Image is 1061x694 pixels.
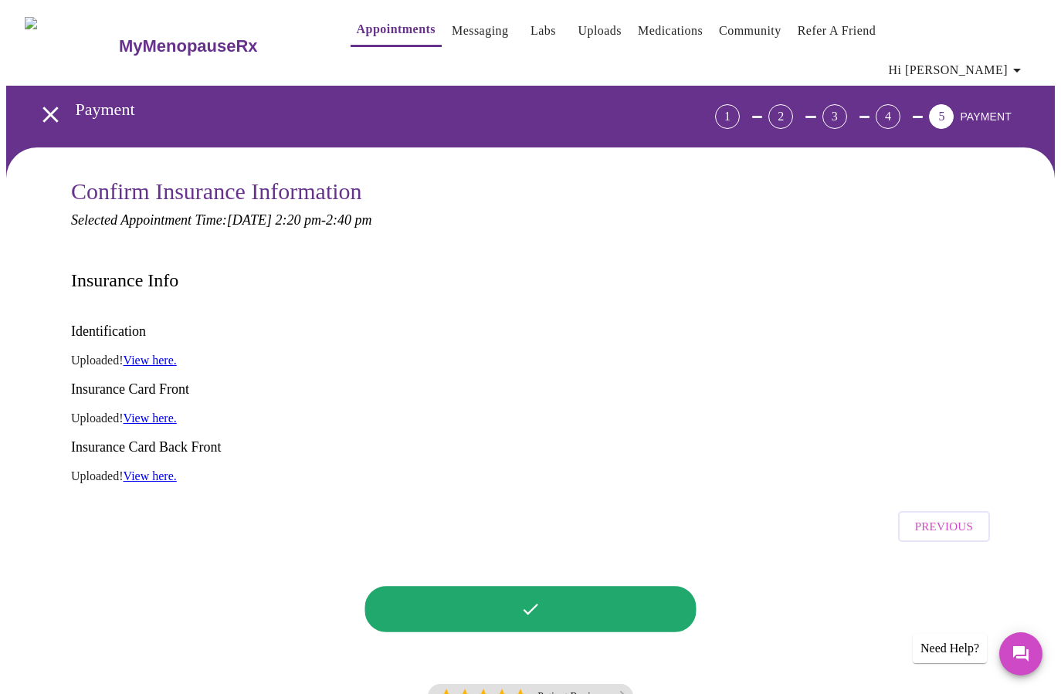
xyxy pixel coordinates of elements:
button: Community [713,15,788,46]
button: Uploads [571,15,628,46]
button: Refer a Friend [792,15,883,46]
a: MyMenopauseRx [117,19,319,73]
p: Uploaded! [71,354,990,367]
div: 1 [715,104,740,129]
a: Medications [638,20,703,42]
a: Community [719,20,781,42]
div: 3 [822,104,847,129]
h3: Confirm Insurance Information [71,178,990,205]
span: Hi [PERSON_NAME] [889,59,1026,81]
div: Need Help? [913,634,987,663]
button: Hi [PERSON_NAME] [883,55,1032,86]
h3: Identification [71,323,990,340]
button: Medications [632,15,709,46]
span: PAYMENT [960,110,1012,123]
div: 5 [929,104,954,129]
span: Previous [915,516,973,537]
button: Messages [999,632,1042,675]
button: Previous [898,511,990,542]
a: Uploads [578,20,622,42]
p: Uploaded! [71,411,990,425]
button: Appointments [351,14,442,47]
a: View here. [124,469,177,482]
a: View here. [124,411,177,425]
h3: MyMenopauseRx [119,36,258,56]
a: Appointments [357,19,436,40]
h3: Insurance Card Front [71,381,990,398]
p: Uploaded! [71,469,990,483]
h3: Insurance Card Back Front [71,439,990,455]
div: 2 [768,104,793,129]
button: Labs [518,15,568,46]
a: View here. [124,354,177,367]
h3: Insurance Info [71,270,178,291]
button: open drawer [28,92,73,137]
h3: Payment [76,100,629,120]
a: Messaging [452,20,508,42]
a: Labs [530,20,556,42]
div: 4 [876,104,900,129]
a: Refer a Friend [798,20,876,42]
em: Selected Appointment Time: [DATE] 2:20 pm - 2:40 pm [71,212,371,228]
button: Messaging [446,15,514,46]
img: MyMenopauseRx Logo [25,17,117,75]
